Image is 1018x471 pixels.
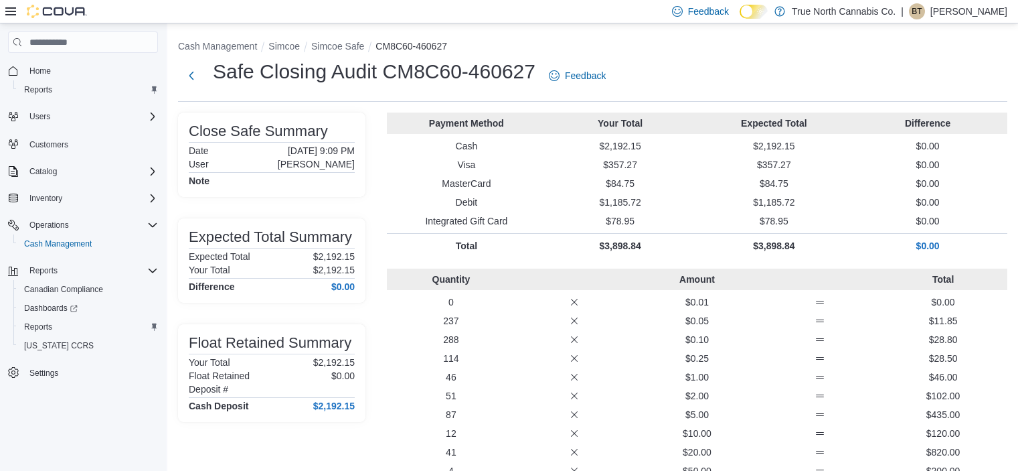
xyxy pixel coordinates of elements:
[740,5,768,19] input: Dark Mode
[24,340,94,351] span: [US_STATE] CCRS
[853,214,1002,228] p: $0.00
[565,69,606,82] span: Feedback
[29,193,62,204] span: Inventory
[392,314,510,328] p: 237
[3,61,163,80] button: Home
[29,220,69,230] span: Operations
[853,177,1002,190] p: $0.00
[392,408,510,421] p: 87
[24,63,56,79] a: Home
[392,117,541,130] p: Payment Method
[24,137,74,153] a: Customers
[189,176,209,186] h4: Note
[24,263,63,279] button: Reports
[546,196,695,209] p: $1,185.72
[688,5,729,18] span: Feedback
[8,56,158,417] nav: Complex example
[189,145,209,156] h6: Date
[3,189,163,208] button: Inventory
[853,139,1002,153] p: $0.00
[884,352,1002,365] p: $28.50
[19,281,158,297] span: Canadian Compliance
[178,41,257,52] button: Cash Management
[639,371,756,384] p: $1.00
[912,3,922,19] span: BT
[313,401,355,411] h4: $2,192.15
[24,109,56,125] button: Users
[639,446,756,459] p: $20.00
[700,239,849,253] p: $3,898.84
[853,117,1002,130] p: Difference
[546,139,695,153] p: $2,192.15
[546,214,695,228] p: $78.95
[178,62,205,89] button: Next
[24,163,158,180] span: Catalog
[24,62,158,79] span: Home
[189,123,328,139] h3: Close Safe Summary
[189,371,250,381] h6: Float Retained
[268,41,300,52] button: Simcoe
[392,427,510,440] p: 12
[19,319,58,335] a: Reports
[884,446,1002,459] p: $820.00
[24,190,68,206] button: Inventory
[700,158,849,172] p: $357.27
[884,408,1002,421] p: $435.00
[639,295,756,309] p: $0.01
[313,357,355,368] p: $2,192.15
[546,239,695,253] p: $3,898.84
[24,217,158,233] span: Operations
[700,196,849,209] p: $1,185.72
[884,314,1002,328] p: $11.85
[901,3,904,19] p: |
[13,318,163,336] button: Reports
[639,333,756,346] p: $0.10
[19,236,158,252] span: Cash Management
[189,401,248,411] h4: Cash Deposit
[392,177,541,190] p: MasterCard
[700,139,849,153] p: $2,192.15
[24,84,52,95] span: Reports
[331,281,355,292] h4: $0.00
[392,139,541,153] p: Cash
[29,265,58,276] span: Reports
[884,371,1002,384] p: $46.00
[313,251,355,262] p: $2,192.15
[392,352,510,365] p: 114
[178,40,1007,56] nav: An example of EuiBreadcrumbs
[24,303,78,314] span: Dashboards
[13,299,163,318] a: Dashboards
[24,135,158,152] span: Customers
[189,229,352,245] h3: Expected Total Summary
[392,371,510,384] p: 46
[639,427,756,440] p: $10.00
[3,261,163,280] button: Reports
[24,217,74,233] button: Operations
[24,322,52,332] span: Reports
[24,365,64,381] a: Settings
[700,177,849,190] p: $84.75
[639,314,756,328] p: $0.05
[392,446,510,459] p: 41
[19,338,158,354] span: Washington CCRS
[19,338,99,354] a: [US_STATE] CCRS
[392,333,510,346] p: 288
[24,263,158,279] span: Reports
[189,384,228,395] h6: Deposit #
[19,281,108,297] a: Canadian Compliance
[331,371,355,381] p: $0.00
[29,166,57,177] span: Catalog
[884,427,1002,440] p: $120.00
[311,41,364,52] button: Simcoe Safe
[13,336,163,355] button: [US_STATE] CCRS
[29,139,68,150] span: Customers
[392,214,541,228] p: Integrated Gift Card
[24,163,62,180] button: Catalog
[3,162,163,181] button: Catalog
[24,364,158,381] span: Settings
[639,389,756,403] p: $2.00
[29,111,50,122] span: Users
[19,300,83,316] a: Dashboards
[543,62,611,89] a: Feedback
